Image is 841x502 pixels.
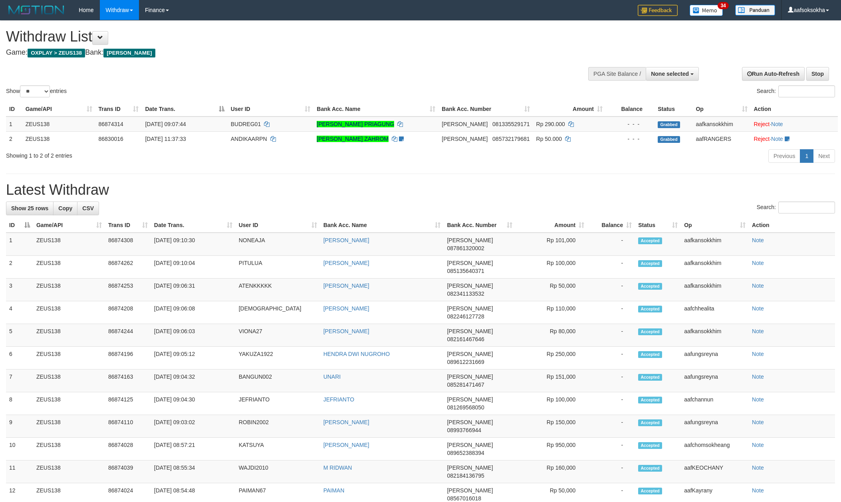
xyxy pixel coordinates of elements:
[718,2,728,9] span: 34
[236,279,320,301] td: ATENKKKKK
[609,120,651,128] div: - - -
[447,260,493,266] span: [PERSON_NAME]
[145,136,186,142] span: [DATE] 11:37:33
[6,49,553,57] h4: Game: Bank:
[33,370,105,392] td: ZEUS138
[447,487,493,494] span: [PERSON_NAME]
[638,397,662,403] span: Accepted
[6,29,553,45] h1: Withdraw List
[447,396,493,403] span: [PERSON_NAME]
[778,202,835,213] input: Search:
[105,438,151,460] td: 86874028
[587,460,635,483] td: -
[151,370,236,392] td: [DATE] 09:04:32
[142,102,227,117] th: Date Trans.: activate to sort column descending
[151,460,236,483] td: [DATE] 08:55:34
[53,202,77,215] a: Copy
[58,205,72,211] span: Copy
[6,415,33,438] td: 9
[33,233,105,256] td: ZEUS138
[638,419,662,426] span: Accepted
[638,442,662,449] span: Accepted
[447,237,493,243] span: [PERSON_NAME]
[95,102,142,117] th: Trans ID: activate to sort column ascending
[151,279,236,301] td: [DATE] 09:06:31
[516,301,587,324] td: Rp 110,000
[587,370,635,392] td: -
[323,487,345,494] a: PAIMAN
[681,324,749,347] td: aafkansokkhim
[492,121,530,127] span: Copy 081335529171 to clipboard
[587,279,635,301] td: -
[447,472,484,479] span: Copy 082184136795 to clipboard
[516,279,587,301] td: Rp 50,000
[236,460,320,483] td: WAJDI2010
[236,324,320,347] td: VIONA27
[447,291,484,297] span: Copy 082341133532 to clipboard
[587,256,635,279] td: -
[638,283,662,290] span: Accepted
[516,438,587,460] td: Rp 950,000
[752,237,764,243] a: Note
[447,427,481,433] span: Copy 08993766944 to clipboard
[99,136,123,142] span: 86830016
[806,67,829,81] a: Stop
[587,438,635,460] td: -
[681,460,749,483] td: aafKEOCHANY
[606,102,655,117] th: Balance
[588,67,646,81] div: PGA Site Balance /
[751,117,838,132] td: ·
[635,218,681,233] th: Status: activate to sort column ascending
[757,202,835,213] label: Search:
[105,324,151,347] td: 86874244
[323,351,390,357] a: HENDRA DWI NUGROHO
[444,218,516,233] th: Bank Acc. Number: activate to sort column ascending
[22,117,95,132] td: ZEUS138
[681,415,749,438] td: aafungsreyna
[28,49,85,57] span: OXPLAY > ZEUS138
[742,67,805,81] a: Run Auto-Refresh
[236,233,320,256] td: NONEAJA
[323,419,369,425] a: [PERSON_NAME]
[33,438,105,460] td: ZEUS138
[658,136,680,143] span: Grabbed
[33,301,105,324] td: ZEUS138
[516,347,587,370] td: Rp 250,000
[6,301,33,324] td: 4
[33,347,105,370] td: ZEUS138
[33,256,105,279] td: ZEUS138
[11,205,48,211] span: Show 25 rows
[447,283,493,289] span: [PERSON_NAME]
[6,460,33,483] td: 11
[323,283,369,289] a: [PERSON_NAME]
[447,450,484,456] span: Copy 089652388394 to clipboard
[447,442,493,448] span: [PERSON_NAME]
[323,374,341,380] a: UNARI
[77,202,99,215] a: CSV
[752,419,764,425] a: Note
[587,415,635,438] td: -
[105,370,151,392] td: 86874163
[516,392,587,415] td: Rp 100,000
[6,324,33,347] td: 5
[778,85,835,97] input: Search:
[447,336,484,342] span: Copy 082161467646 to clipboard
[638,237,662,244] span: Accepted
[323,328,369,334] a: [PERSON_NAME]
[516,218,587,233] th: Amount: activate to sort column ascending
[516,460,587,483] td: Rp 160,000
[447,495,481,502] span: Copy 08567016018 to clipboard
[651,71,689,77] span: None selected
[681,392,749,415] td: aafchannun
[105,347,151,370] td: 86874196
[105,256,151,279] td: 86874262
[587,392,635,415] td: -
[151,415,236,438] td: [DATE] 09:03:02
[236,256,320,279] td: PITULUA
[105,301,151,324] td: 86874208
[752,442,764,448] a: Note
[6,202,54,215] a: Show 25 rows
[681,218,749,233] th: Op: activate to sort column ascending
[6,392,33,415] td: 8
[609,135,651,143] div: - - -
